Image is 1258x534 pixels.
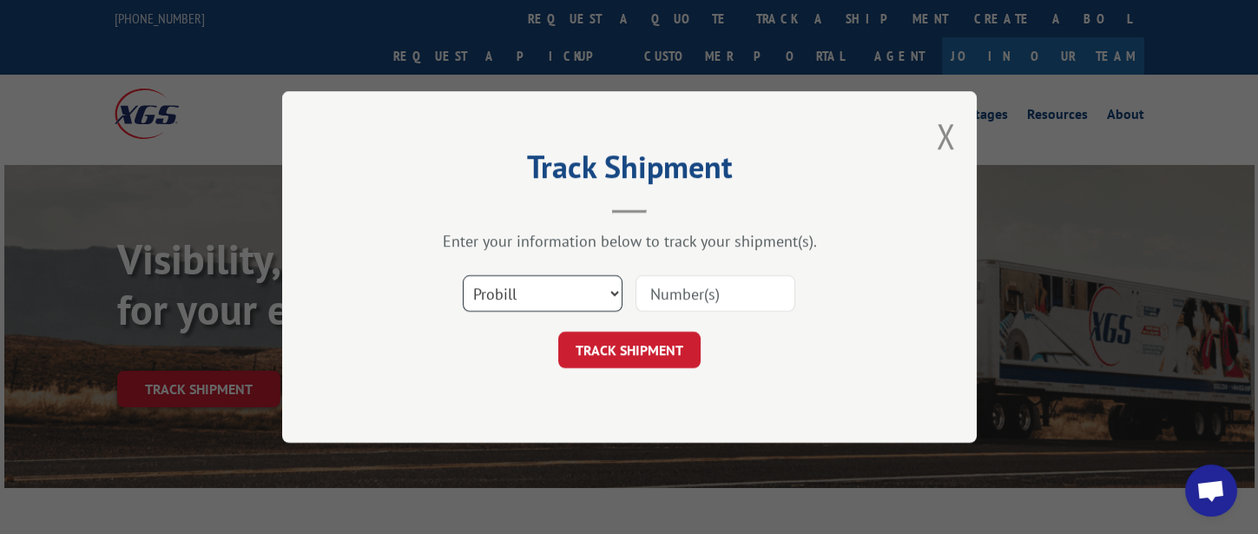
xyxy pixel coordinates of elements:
button: TRACK SHIPMENT [558,332,701,368]
div: Open chat [1185,465,1237,517]
input: Number(s) [636,275,795,312]
div: Enter your information below to track your shipment(s). [369,231,890,251]
h2: Track Shipment [369,155,890,188]
button: Close modal [936,113,955,159]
